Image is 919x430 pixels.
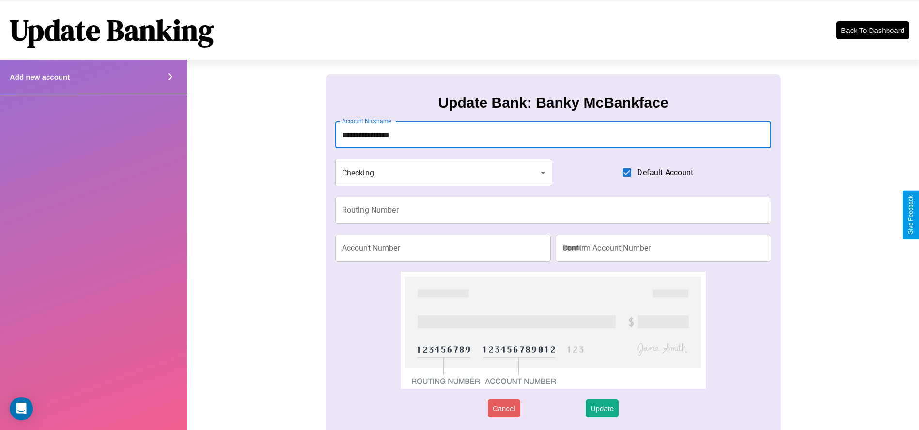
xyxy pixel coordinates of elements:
[10,10,214,50] h1: Update Banking
[335,159,552,186] div: Checking
[907,195,914,235] div: Give Feedback
[401,272,706,389] img: check
[586,399,619,417] button: Update
[10,397,33,420] div: Open Intercom Messenger
[637,167,693,178] span: Default Account
[10,73,70,81] h4: Add new account
[438,95,668,111] h3: Update Bank: Banky McBankface
[488,399,520,417] button: Cancel
[342,117,391,125] label: Account Nickname
[836,21,909,39] button: Back To Dashboard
